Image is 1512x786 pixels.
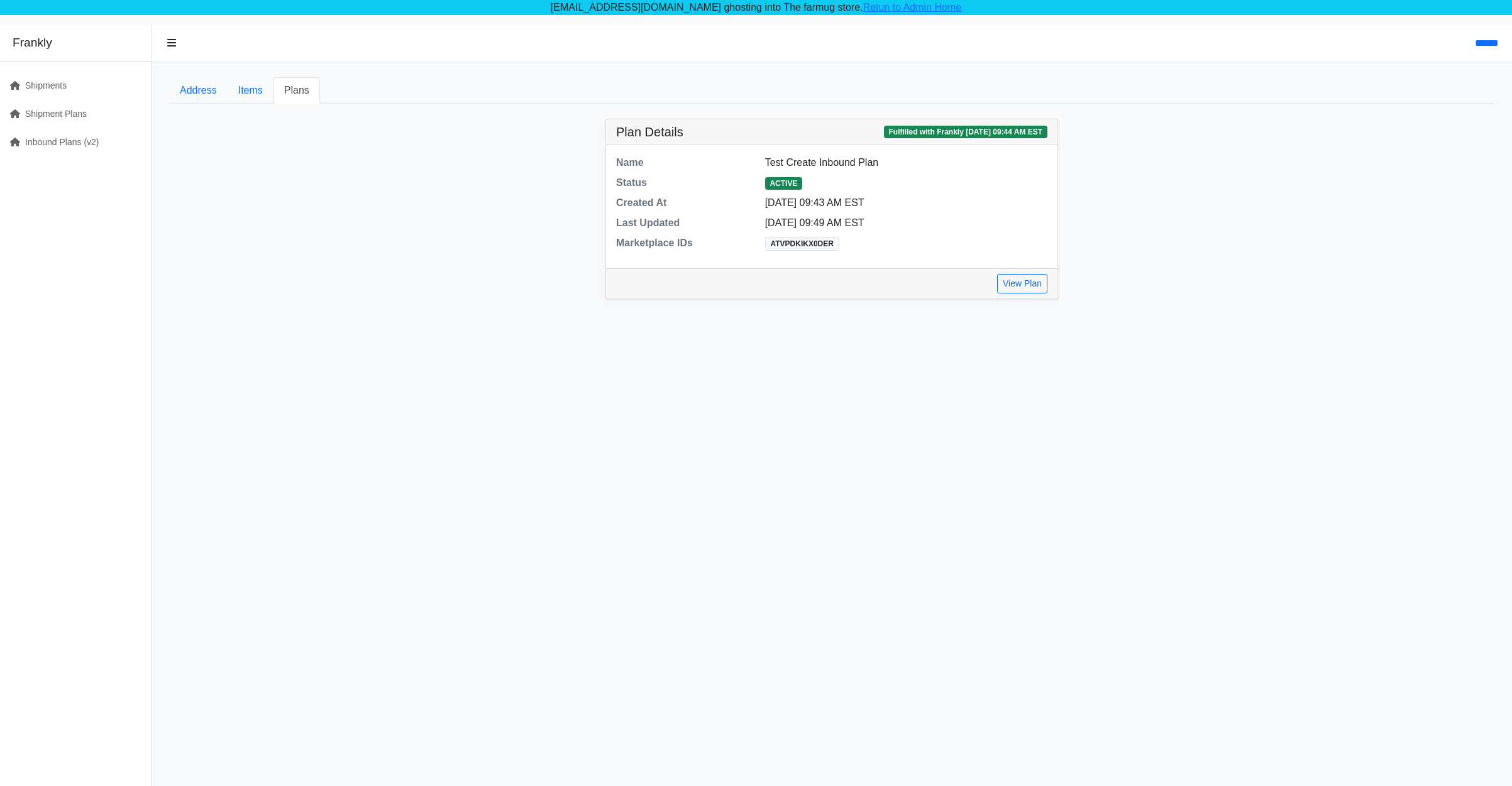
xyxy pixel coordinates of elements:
[758,216,1055,231] dd: [DATE] 09:49 AM EST
[884,126,1047,138] span: Fulfilled with Frankly [DATE] 09:44 AM EST
[273,77,320,104] a: Plans
[616,124,683,139] h5: Plan Details
[609,175,758,195] dt: Status
[228,77,273,104] a: Items
[765,177,803,190] span: ACTIVE
[758,195,1055,210] dd: [DATE] 09:43 AM EST
[609,155,758,175] dt: Name
[758,155,1055,170] dd: Test Create Inbound Plan
[765,237,839,251] span: ATVPDKIKX0DER
[609,236,758,258] dt: Marketplace IDs
[169,77,228,104] a: Address
[863,2,962,13] a: Retun to Admin Home
[609,216,758,236] dt: Last Updated
[609,195,758,216] dt: Created At
[997,274,1047,293] a: View Plan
